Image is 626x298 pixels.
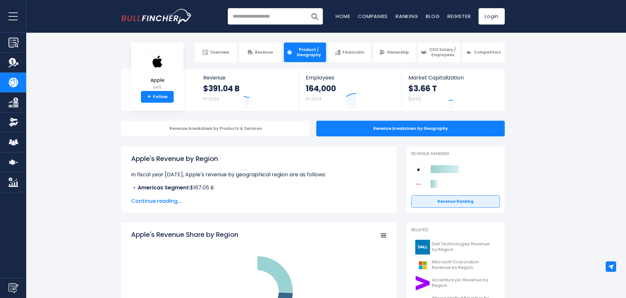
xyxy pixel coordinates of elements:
[131,192,387,200] li: $101.33 B
[146,84,169,90] small: AAPL
[146,78,169,83] span: Apple
[197,69,299,111] a: Revenue $391.04 B FY 2024
[432,241,496,253] span: Dell Technologies Revenue by Region
[408,96,421,102] small: [DATE]
[373,43,415,62] a: Ownership
[411,274,500,292] a: Accenture plc Revenue by Region
[306,8,323,25] button: Search
[474,50,501,55] span: Competitors
[428,47,457,57] span: CEO Salary / Employees
[306,75,395,81] span: Employees
[411,151,500,157] p: Revenue Ranking
[415,166,422,173] img: Apple competitors logo
[462,43,505,62] a: Competitors
[411,227,500,233] p: Related
[415,276,430,290] img: ACN logo
[131,184,387,192] li: $167.05 B
[284,43,326,62] a: Product / Geography
[336,13,350,20] a: Home
[203,96,219,102] small: FY 2024
[131,197,387,205] span: Continue reading...
[121,121,310,136] div: Revenue breakdown by Products & Services
[415,258,430,272] img: MSFT logo
[415,240,430,254] img: DELL logo
[411,256,500,274] a: Microsoft Corporation Revenue by Region
[131,154,387,164] h1: Apple's Revenue by Region
[426,13,440,20] a: Blog
[203,75,293,81] span: Revenue
[284,281,301,288] text: 42.72 %
[432,277,496,289] span: Accenture plc Revenue by Region
[396,13,418,20] a: Ranking
[9,117,18,127] img: Ownership
[306,96,322,102] small: FY 2024
[408,83,437,94] strong: $3.66 T
[214,285,228,291] text: 17.12 %
[411,195,500,208] a: Revenue Ranking
[121,9,192,24] a: Go to homepage
[415,180,422,188] img: Sony Group Corporation competitors logo
[228,262,242,269] text: 6.41 %
[138,184,190,191] b: Americas Segment:
[316,121,505,136] div: Revenue breakdown by Geography
[479,8,505,25] a: Login
[432,259,496,271] span: Microsoft Corporation Revenue by Region
[411,238,500,256] a: Dell Technologies Revenue by Region
[147,94,151,100] strong: +
[141,91,174,103] a: +Follow
[131,171,387,179] p: In fiscal year [DATE], Apple's revenue by geographical region are as follows:
[299,69,401,111] a: Employees 164,000 FY 2024
[146,50,169,91] a: Apple AAPL
[255,50,273,55] span: Revenue
[195,43,237,62] a: Overview
[418,43,460,62] a: CEO Salary / Employees
[447,13,471,20] a: Register
[138,192,183,199] b: Europe Segment:
[242,255,257,261] text: 7.84 %
[239,43,282,62] a: Revenue
[387,50,409,55] span: Ownership
[210,50,229,55] span: Overview
[358,13,388,20] a: Companies
[131,230,238,239] tspan: Apple's Revenue Share by Region
[408,75,498,81] span: Market Capitalization
[402,69,504,111] a: Market Capitalization $3.66 T [DATE]
[342,50,364,55] span: Financials
[306,83,336,94] strong: 164,000
[328,43,371,62] a: Financials
[121,9,192,24] img: Bullfincher logo
[203,83,240,94] strong: $391.04 B
[294,47,323,57] span: Product / Geography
